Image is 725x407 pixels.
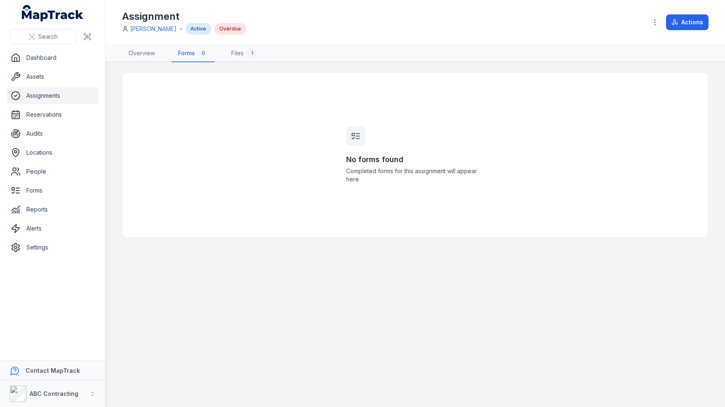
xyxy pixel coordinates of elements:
[7,239,99,256] a: Settings
[10,29,76,45] button: Search
[26,367,80,374] strong: Contact MapTrack
[7,163,99,180] a: People
[30,390,78,397] strong: ABC Contracting
[7,144,99,161] a: Locations
[7,68,99,85] a: Assets
[7,220,99,237] a: Alerts
[346,154,485,165] h3: No forms found
[346,167,485,184] span: Completed forms for this assignment will appear here
[7,182,99,199] a: Forms
[198,48,208,58] div: 0
[7,106,99,123] a: Reservations
[171,45,215,62] a: Forms0
[7,87,99,104] a: Assignments
[666,14,709,30] button: Actions
[225,45,263,62] a: Files1
[130,25,176,33] a: [PERSON_NAME]
[7,201,99,218] a: Reports
[38,33,58,41] span: Search
[214,23,246,35] div: Overdue
[7,49,99,66] a: Dashboard
[122,10,246,23] h1: Assignment
[7,125,99,142] a: Audits
[122,45,162,62] a: Overview
[22,5,84,21] a: MapTrack
[185,23,211,35] div: Active
[247,48,257,58] div: 1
